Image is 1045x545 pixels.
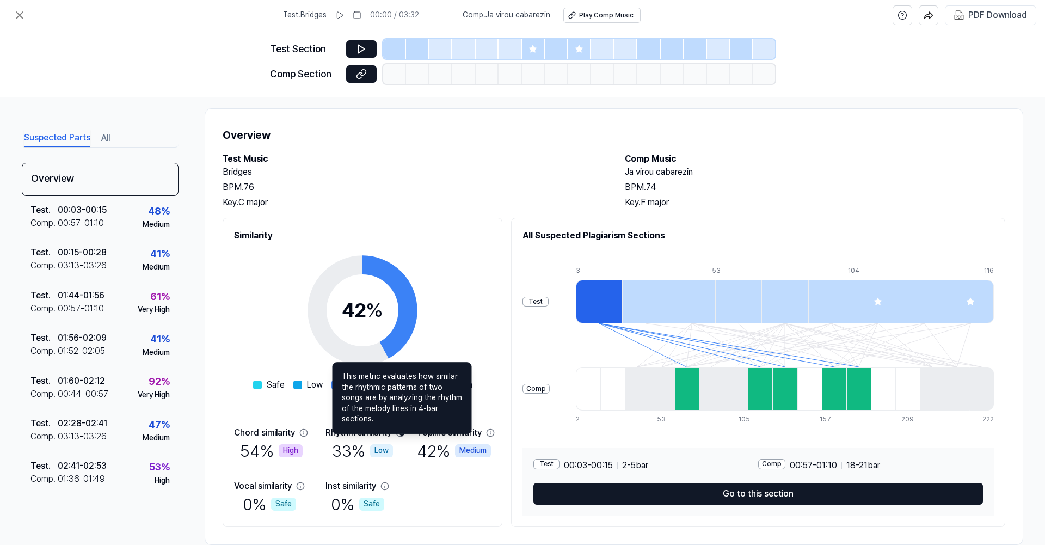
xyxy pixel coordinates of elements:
div: Comp . [30,388,58,401]
span: Comp . Ja virou cabarezin [463,10,550,21]
img: share [924,10,933,20]
div: 3 [576,266,622,275]
div: Test . [30,417,58,430]
div: Comp . [30,430,58,443]
div: 33 % [332,439,393,462]
div: 00:44 - 00:57 [58,388,108,401]
div: 02:41 - 02:53 [58,460,107,473]
div: Test . [30,204,58,217]
div: Test . [30,460,58,473]
div: Test Section [270,41,340,57]
div: 41 % [150,332,170,347]
div: 0 % [243,493,296,516]
div: 61 % [150,289,170,305]
div: 116 [984,266,994,275]
div: Comp [522,384,550,394]
div: Test . [30,246,58,259]
div: Rhythm similarity [325,426,391,439]
div: 00:15 - 00:28 [58,246,107,259]
div: 00:00 / 03:32 [370,10,419,21]
h2: Comp Music [625,152,1005,166]
h2: Bridges [223,166,603,179]
div: Vocal similarity [234,480,292,493]
button: Play Comp Music [563,8,641,23]
h2: All Suspected Plagiarism Sections [522,229,994,242]
div: 01:44 - 01:56 [58,289,104,302]
div: Test [522,297,549,307]
div: 222 [982,415,994,424]
div: Play Comp Music [579,11,634,20]
div: BPM. 76 [223,181,603,194]
div: 104 [848,266,894,275]
div: 03:13 - 03:26 [58,259,107,272]
div: Comp . [30,217,58,230]
div: Medium [143,262,170,273]
button: Suspected Parts [24,130,90,147]
div: Comp . [30,259,58,272]
div: Medium [143,219,170,230]
div: Test . [30,289,58,302]
h2: Ja virou cabarezin [625,166,1005,179]
h2: Test Music [223,152,603,166]
span: 2 - 5 bar [622,459,648,472]
div: 209 [901,415,926,424]
div: 53 [657,415,681,424]
div: 41 % [150,246,170,262]
span: 00:03 - 00:15 [564,459,613,472]
div: 53 % [149,460,170,475]
div: Safe [271,498,296,511]
div: Medium [143,433,170,444]
div: Very High [138,304,170,315]
img: PDF Download [954,10,964,20]
span: This metric evaluates how similar the rhythmic patterns of two songs are by analyzing the rhythm ... [342,371,463,425]
span: Low [306,378,323,391]
div: 2 [576,415,600,424]
div: 0 % [331,493,384,516]
div: 48 % [148,204,170,219]
div: 157 [820,415,844,424]
div: 42 [342,296,383,325]
div: Comp [758,459,785,469]
button: PDF Download [952,6,1029,25]
div: Key. F major [625,196,1005,209]
div: 00:03 - 00:15 [58,204,107,217]
div: 02:28 - 02:41 [58,417,107,430]
div: 92 % [149,374,170,390]
div: Chord similarity [234,426,295,439]
div: Very High [138,390,170,401]
div: 47 % [149,417,170,433]
div: 01:36 - 01:49 [58,473,105,486]
div: 00:57 - 01:10 [58,217,104,230]
div: 54 % [240,439,303,462]
div: PDF Download [968,8,1027,22]
div: Inst similarity [325,480,376,493]
div: 03:13 - 03:26 [58,430,107,443]
div: Low [370,444,393,457]
div: Comp . [30,345,58,358]
div: Key. C major [223,196,603,209]
span: Test . Bridges [283,10,327,21]
span: % [366,298,383,322]
div: Comp Section [270,66,340,82]
div: High [279,444,303,457]
div: 00:57 - 01:10 [58,302,104,315]
div: Comp . [30,473,58,486]
div: Test [533,459,560,469]
div: Overview [22,163,179,196]
div: 01:60 - 02:12 [58,375,105,388]
div: Safe [359,498,384,511]
span: Safe [266,378,285,391]
div: 01:56 - 02:09 [58,332,107,345]
div: BPM. 74 [625,181,1005,194]
span: 00:57 - 01:10 [790,459,837,472]
button: help [893,5,912,25]
h1: Overview [223,126,1005,144]
div: High [155,475,170,486]
div: 42 % [417,439,491,462]
div: 53 [712,266,758,275]
div: Medium [455,444,491,457]
div: Comp . [30,302,58,315]
div: Medium [143,347,170,358]
h2: Similarity [234,229,491,242]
